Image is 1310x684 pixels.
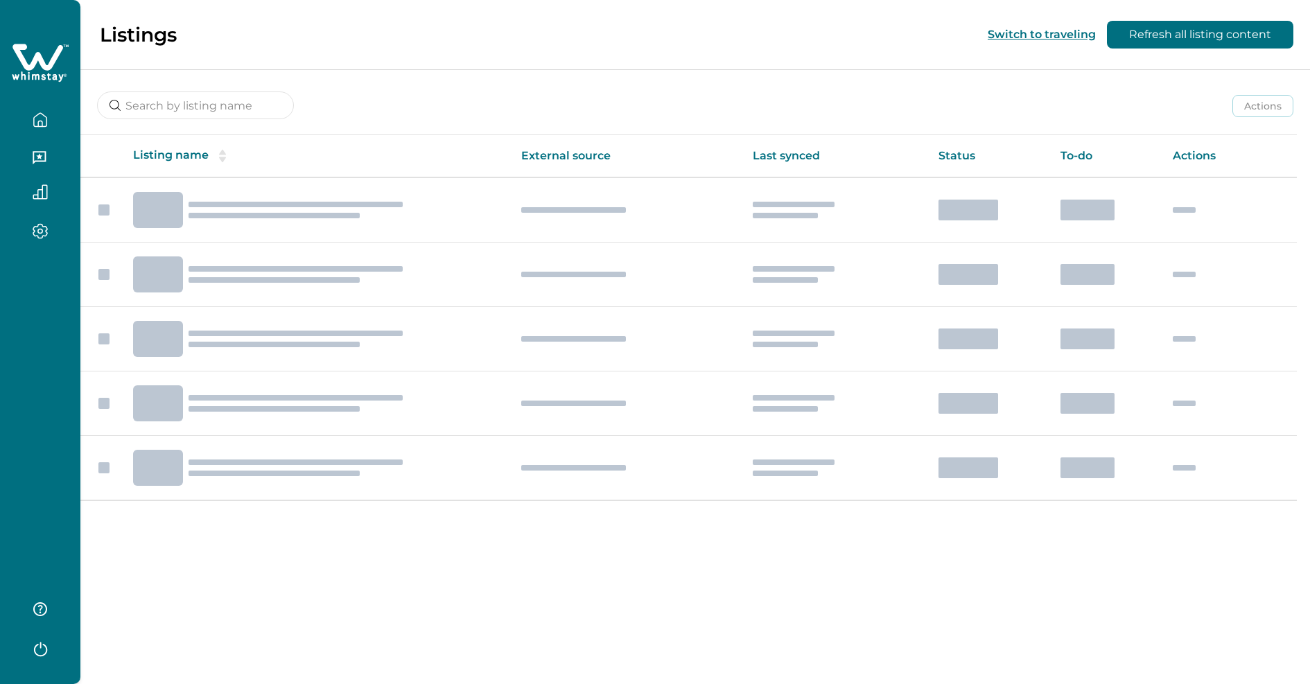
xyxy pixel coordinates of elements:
[1162,135,1297,177] th: Actions
[122,135,510,177] th: Listing name
[1107,21,1293,49] button: Refresh all listing content
[927,135,1049,177] th: Status
[742,135,927,177] th: Last synced
[988,28,1096,41] button: Switch to traveling
[1049,135,1162,177] th: To-do
[1232,95,1293,117] button: Actions
[510,135,742,177] th: External source
[97,91,294,119] input: Search by listing name
[209,149,236,163] button: sorting
[100,23,177,46] p: Listings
